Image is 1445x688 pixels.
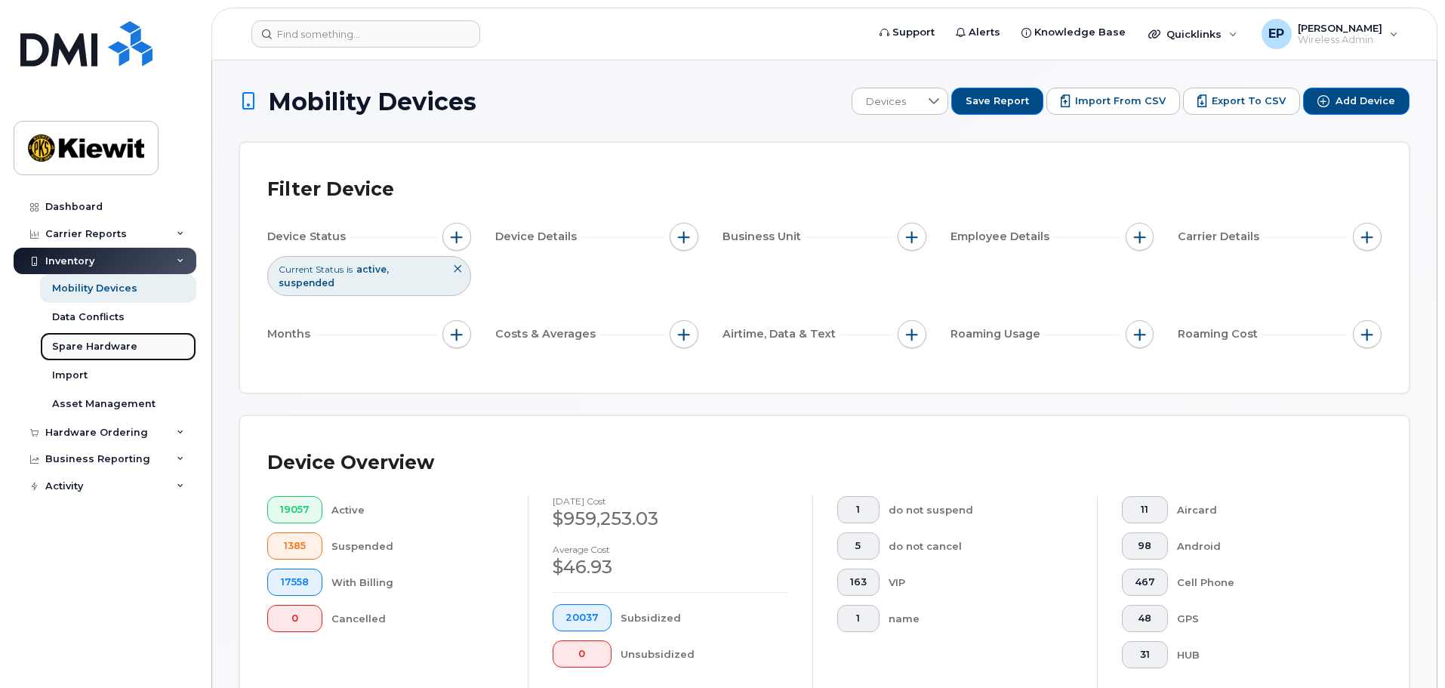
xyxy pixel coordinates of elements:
[837,496,880,523] button: 1
[553,640,612,668] button: 0
[268,88,476,115] span: Mobility Devices
[553,604,612,631] button: 20037
[267,569,322,596] button: 17558
[889,569,1074,596] div: VIP
[331,569,504,596] div: With Billing
[1303,88,1410,115] button: Add Device
[267,532,322,560] button: 1385
[565,648,599,660] span: 0
[267,326,315,342] span: Months
[951,88,1043,115] button: Save Report
[1336,94,1395,108] span: Add Device
[1122,569,1168,596] button: 467
[950,326,1045,342] span: Roaming Usage
[1177,569,1358,596] div: Cell Phone
[279,277,334,288] span: suspended
[1177,532,1358,560] div: Android
[1135,576,1155,588] span: 467
[1177,605,1358,632] div: GPS
[850,540,867,552] span: 5
[837,569,880,596] button: 163
[553,506,788,532] div: $959,253.03
[889,496,1074,523] div: do not suspend
[850,612,867,625] span: 1
[280,576,310,588] span: 17558
[553,496,788,506] h4: [DATE] cost
[621,604,789,631] div: Subsidized
[1135,540,1155,552] span: 98
[279,263,344,276] span: Current Status
[850,576,867,588] span: 163
[356,264,389,275] span: active
[347,263,353,276] span: is
[850,504,867,516] span: 1
[1177,641,1358,668] div: HUB
[267,229,350,245] span: Device Status
[1122,605,1168,632] button: 48
[837,605,880,632] button: 1
[1135,504,1155,516] span: 11
[1379,622,1434,677] iframe: Messenger Launcher
[621,640,789,668] div: Unsubsidized
[267,170,394,209] div: Filter Device
[495,229,581,245] span: Device Details
[722,326,840,342] span: Airtime, Data & Text
[889,605,1074,632] div: name
[722,229,806,245] span: Business Unit
[1177,496,1358,523] div: Aircard
[267,496,322,523] button: 19057
[1046,88,1180,115] button: Import from CSV
[495,326,600,342] span: Costs & Averages
[267,443,434,483] div: Device Overview
[280,540,310,552] span: 1385
[837,532,880,560] button: 5
[1122,532,1168,560] button: 98
[966,94,1029,108] span: Save Report
[1122,641,1168,668] button: 31
[331,605,504,632] div: Cancelled
[889,532,1074,560] div: do not cancel
[553,554,788,580] div: $46.93
[852,88,920,116] span: Devices
[553,545,788,554] h4: Average cost
[950,229,1054,245] span: Employee Details
[1135,612,1155,625] span: 48
[565,612,599,624] span: 20037
[331,496,504,523] div: Active
[1183,88,1300,115] button: Export to CSV
[1212,94,1286,108] span: Export to CSV
[280,612,310,625] span: 0
[1122,496,1168,523] button: 11
[1178,326,1262,342] span: Roaming Cost
[1075,94,1166,108] span: Import from CSV
[280,504,310,516] span: 19057
[331,532,504,560] div: Suspended
[1135,649,1155,661] span: 31
[267,605,322,632] button: 0
[1178,229,1264,245] span: Carrier Details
